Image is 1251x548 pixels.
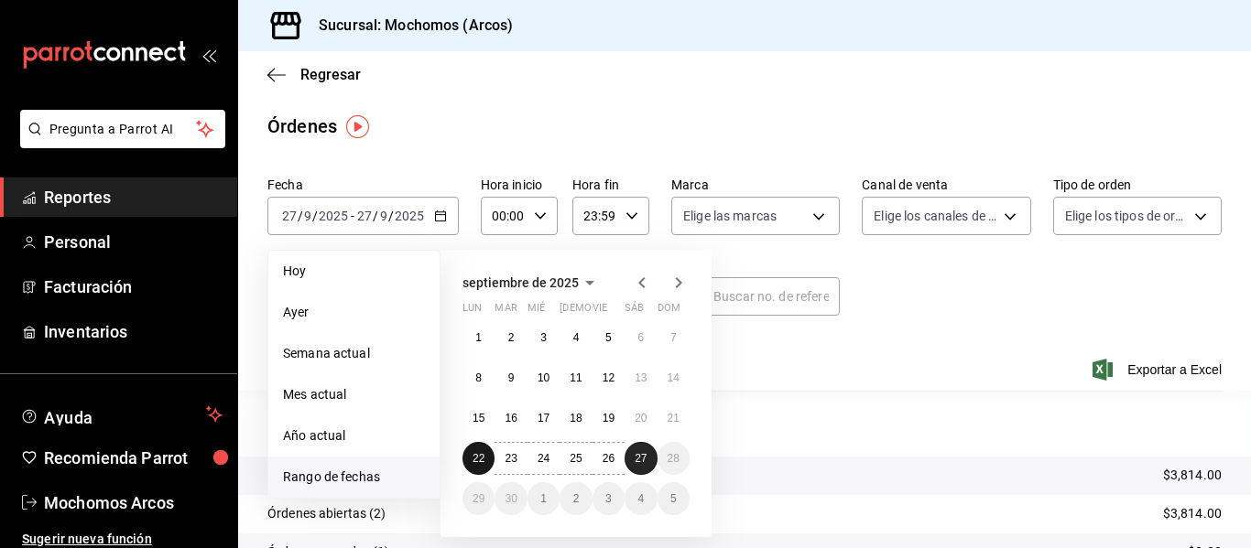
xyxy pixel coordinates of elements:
button: Regresar [267,66,361,83]
abbr: 13 de septiembre de 2025 [635,371,647,384]
img: Tooltip marker [346,115,369,138]
span: Mes actual [283,385,425,404]
p: $3,814.00 [1163,466,1222,485]
button: 2 de octubre de 2025 [560,482,592,515]
button: 21 de septiembre de 2025 [658,402,690,435]
span: Hoy [283,262,425,281]
abbr: 10 de septiembre de 2025 [538,371,549,384]
button: 1 de octubre de 2025 [528,482,560,515]
span: Inventarios [44,319,223,344]
button: 6 de septiembre de 2025 [625,321,657,354]
p: $3,814.00 [1163,504,1222,523]
abbr: 15 de septiembre de 2025 [473,412,484,424]
button: 29 de septiembre de 2025 [462,482,495,515]
abbr: 2 de septiembre de 2025 [508,331,515,344]
button: 26 de septiembre de 2025 [593,442,625,475]
span: / [312,209,318,223]
span: Elige los tipos de orden [1065,207,1188,225]
abbr: 23 de septiembre de 2025 [505,452,517,465]
button: 3 de septiembre de 2025 [528,321,560,354]
abbr: 8 de septiembre de 2025 [475,371,482,384]
span: Año actual [283,426,425,446]
abbr: 5 de octubre de 2025 [670,492,677,505]
input: -- [356,209,373,223]
button: 30 de septiembre de 2025 [495,482,527,515]
button: 28 de septiembre de 2025 [658,442,690,475]
button: 3 de octubre de 2025 [593,482,625,515]
button: 23 de septiembre de 2025 [495,442,527,475]
h3: Sucursal: Mochomos (Arcos) [304,15,513,37]
button: 12 de septiembre de 2025 [593,361,625,394]
label: Tipo de orden [1053,178,1222,191]
abbr: 26 de septiembre de 2025 [603,452,615,465]
span: Facturación [44,274,223,299]
div: Órdenes [267,113,337,140]
abbr: sábado [625,302,644,321]
button: 11 de septiembre de 2025 [560,361,592,394]
abbr: lunes [462,302,482,321]
button: 13 de septiembre de 2025 [625,361,657,394]
abbr: 28 de septiembre de 2025 [668,452,680,465]
button: 2 de septiembre de 2025 [495,321,527,354]
abbr: 4 de septiembre de 2025 [573,331,580,344]
abbr: 11 de septiembre de 2025 [570,371,582,384]
abbr: 18 de septiembre de 2025 [570,412,582,424]
span: Regresar [300,66,361,83]
button: 15 de septiembre de 2025 [462,402,495,435]
button: 4 de septiembre de 2025 [560,321,592,354]
button: 20 de septiembre de 2025 [625,402,657,435]
button: open_drawer_menu [201,48,216,62]
button: 24 de septiembre de 2025 [528,442,560,475]
button: 9 de septiembre de 2025 [495,361,527,394]
abbr: 20 de septiembre de 2025 [635,412,647,424]
span: Semana actual [283,344,425,363]
button: 19 de septiembre de 2025 [593,402,625,435]
span: Reportes [44,185,223,210]
abbr: 12 de septiembre de 2025 [603,371,615,384]
span: Elige los canales de venta [874,207,996,225]
span: - [351,209,354,223]
input: ---- [394,209,425,223]
abbr: 14 de septiembre de 2025 [668,371,680,384]
abbr: 16 de septiembre de 2025 [505,412,517,424]
abbr: 1 de septiembre de 2025 [475,331,482,344]
abbr: 2 de octubre de 2025 [573,492,580,505]
button: septiembre de 2025 [462,272,601,294]
button: 5 de octubre de 2025 [658,482,690,515]
abbr: miércoles [528,302,545,321]
abbr: 22 de septiembre de 2025 [473,452,484,465]
span: Rango de fechas [283,467,425,487]
abbr: 24 de septiembre de 2025 [538,452,549,465]
abbr: 6 de septiembre de 2025 [637,331,644,344]
button: Exportar a Excel [1096,359,1222,381]
span: Mochomos Arcos [44,490,223,515]
label: Fecha [267,178,459,191]
abbr: viernes [593,302,607,321]
button: 18 de septiembre de 2025 [560,402,592,435]
button: 5 de septiembre de 2025 [593,321,625,354]
label: Marca [671,178,840,191]
span: / [388,209,394,223]
span: / [298,209,303,223]
abbr: 3 de septiembre de 2025 [540,331,547,344]
button: 4 de octubre de 2025 [625,482,657,515]
abbr: 4 de octubre de 2025 [637,492,644,505]
a: Pregunta a Parrot AI [13,133,225,152]
button: 14 de septiembre de 2025 [658,361,690,394]
abbr: 5 de septiembre de 2025 [605,331,612,344]
abbr: 27 de septiembre de 2025 [635,452,647,465]
span: Recomienda Parrot [44,446,223,470]
label: Hora inicio [481,178,558,191]
abbr: 29 de septiembre de 2025 [473,492,484,505]
abbr: 25 de septiembre de 2025 [570,452,582,465]
abbr: 9 de septiembre de 2025 [508,371,515,384]
button: 16 de septiembre de 2025 [495,402,527,435]
abbr: 30 de septiembre de 2025 [505,492,517,505]
label: Hora fin [572,178,649,191]
p: Órdenes abiertas (2) [267,504,386,523]
span: Ayer [283,303,425,322]
button: 1 de septiembre de 2025 [462,321,495,354]
span: / [373,209,378,223]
